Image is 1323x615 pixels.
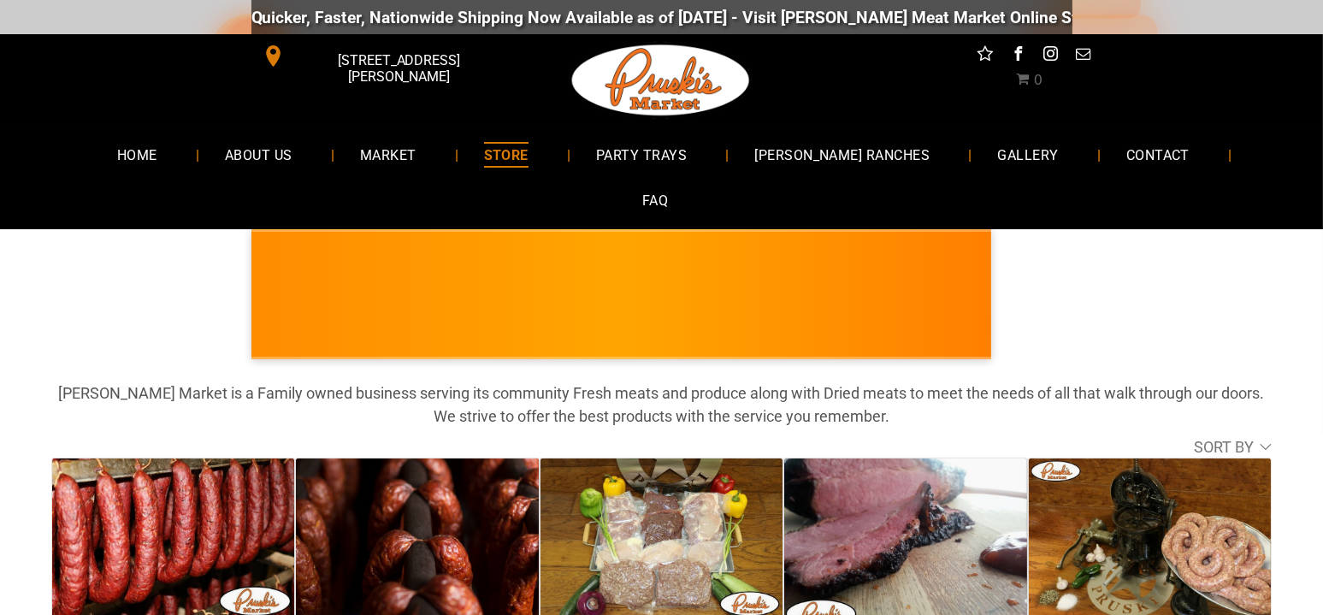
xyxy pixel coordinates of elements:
[251,43,513,69] a: [STREET_ADDRESS][PERSON_NAME]
[1101,132,1215,177] a: CONTACT
[221,8,1257,27] div: Quicker, Faster, Nationwide Shipping Now Available as of [DATE] - Visit [PERSON_NAME] Meat Market...
[199,132,318,177] a: ABOUT US
[569,34,753,127] img: Pruski-s+Market+HQ+Logo2-1920w.png
[1072,43,1094,69] a: email
[617,178,694,223] a: FAQ
[570,132,712,177] a: PARTY TRAYS
[334,132,442,177] a: MARKET
[59,384,1265,425] strong: [PERSON_NAME] Market is a Family owned business serving its community Fresh meats and produce alo...
[972,132,1084,177] a: GALLERY
[458,132,554,177] a: STORE
[1039,43,1061,69] a: instagram
[950,306,1286,334] span: [PERSON_NAME] MARKET
[288,44,509,93] span: [STREET_ADDRESS][PERSON_NAME]
[92,132,183,177] a: HOME
[729,132,955,177] a: [PERSON_NAME] RANCHES
[1034,72,1042,88] span: 0
[1007,43,1029,69] a: facebook
[974,43,996,69] a: Social network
